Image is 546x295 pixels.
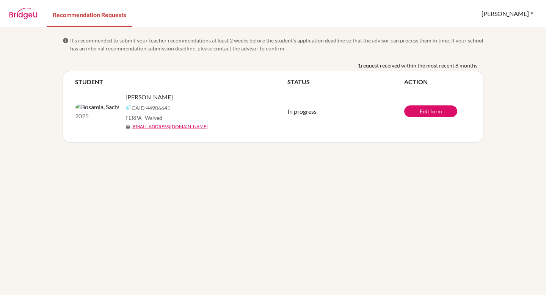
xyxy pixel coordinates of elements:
[47,1,132,27] a: Recommendation Requests
[132,104,170,112] span: CAID 44906641
[478,6,537,21] button: [PERSON_NAME]
[404,105,457,117] a: Edit form
[75,102,119,111] img: Bosamia, Sachi
[126,105,132,111] img: Common App logo
[287,77,404,86] th: STATUS
[126,125,130,129] span: mail
[126,93,173,102] span: [PERSON_NAME]
[63,38,69,44] span: info
[287,108,317,115] span: In progress
[9,8,38,19] img: BridgeU logo
[70,36,483,52] span: It’s recommended to submit your teacher recommendations at least 2 weeks before the student’s app...
[142,115,162,121] span: - Waived
[75,111,119,121] p: 2025
[361,61,477,69] span: request received within the most recent 8 months
[75,77,287,86] th: STUDENT
[126,114,162,122] span: FERPA
[132,123,208,130] a: [EMAIL_ADDRESS][DOMAIN_NAME]
[404,77,471,86] th: ACTION
[358,61,361,69] b: 1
